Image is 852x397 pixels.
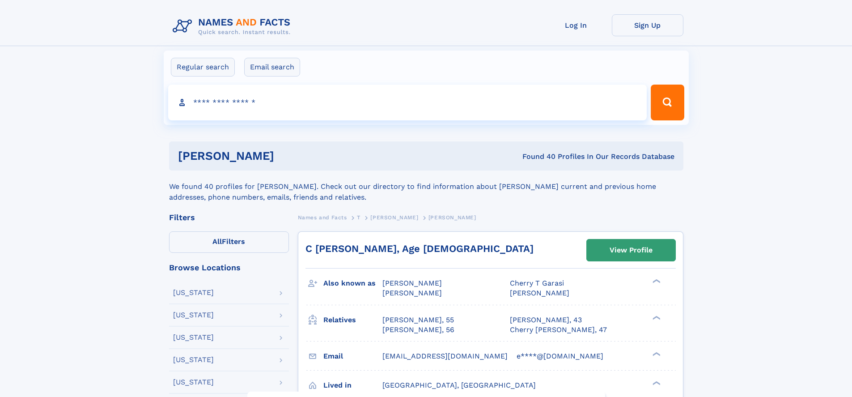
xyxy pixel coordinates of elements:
[323,312,382,328] h3: Relatives
[168,85,647,120] input: search input
[510,279,564,287] span: Cherry T Garasi
[323,378,382,393] h3: Lived in
[173,356,214,363] div: [US_STATE]
[650,278,661,284] div: ❯
[305,243,534,254] a: C [PERSON_NAME], Age [DEMOGRAPHIC_DATA]
[171,58,235,77] label: Regular search
[587,239,675,261] a: View Profile
[651,85,684,120] button: Search Button
[323,276,382,291] h3: Also known as
[510,289,569,297] span: [PERSON_NAME]
[382,352,508,360] span: [EMAIL_ADDRESS][DOMAIN_NAME]
[398,152,674,162] div: Found 40 Profiles In Our Records Database
[298,212,347,223] a: Names and Facts
[382,289,442,297] span: [PERSON_NAME]
[323,349,382,364] h3: Email
[510,325,607,335] a: Cherry [PERSON_NAME], 47
[650,315,661,320] div: ❯
[212,237,222,246] span: All
[357,214,360,221] span: T
[357,212,360,223] a: T
[173,334,214,341] div: [US_STATE]
[169,264,289,272] div: Browse Locations
[612,14,683,36] a: Sign Up
[173,379,214,386] div: [US_STATE]
[370,214,418,221] span: [PERSON_NAME]
[169,213,289,222] div: Filters
[650,380,661,386] div: ❯
[169,14,298,38] img: Logo Names and Facts
[173,289,214,296] div: [US_STATE]
[178,150,398,162] h1: [PERSON_NAME]
[650,351,661,357] div: ❯
[169,231,289,253] label: Filters
[540,14,612,36] a: Log In
[382,325,454,335] a: [PERSON_NAME], 56
[610,240,653,260] div: View Profile
[173,312,214,319] div: [US_STATE]
[370,212,418,223] a: [PERSON_NAME]
[510,315,582,325] a: [PERSON_NAME], 43
[382,315,454,325] a: [PERSON_NAME], 55
[382,381,536,389] span: [GEOGRAPHIC_DATA], [GEOGRAPHIC_DATA]
[382,279,442,287] span: [PERSON_NAME]
[428,214,476,221] span: [PERSON_NAME]
[244,58,300,77] label: Email search
[169,171,683,203] div: We found 40 profiles for [PERSON_NAME]. Check out our directory to find information about [PERSON...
